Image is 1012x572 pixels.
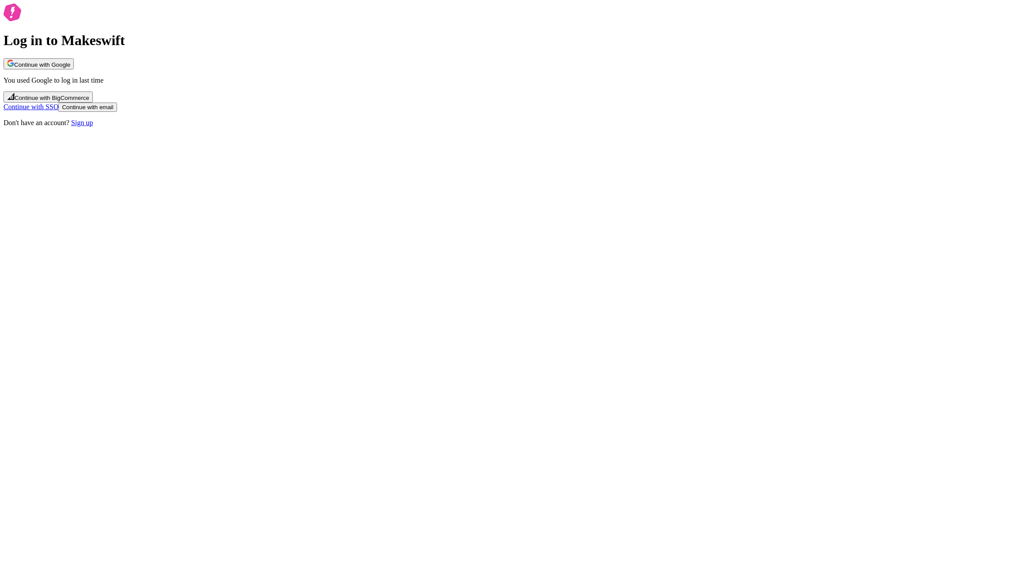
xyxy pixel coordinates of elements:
a: Continue with SSO [4,103,58,111]
a: Sign up [71,119,93,126]
p: You used Google to log in last time [4,76,1008,84]
span: Continue with Google [14,61,70,68]
span: Continue with BigCommerce [15,95,89,101]
span: Continue with email [62,104,113,111]
button: Continue with Google [4,58,74,69]
h1: Log in to Makeswift [4,32,1008,49]
button: Continue with email [58,103,117,112]
p: Don't have an account? [4,119,1008,127]
button: Continue with BigCommerce [4,92,93,103]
